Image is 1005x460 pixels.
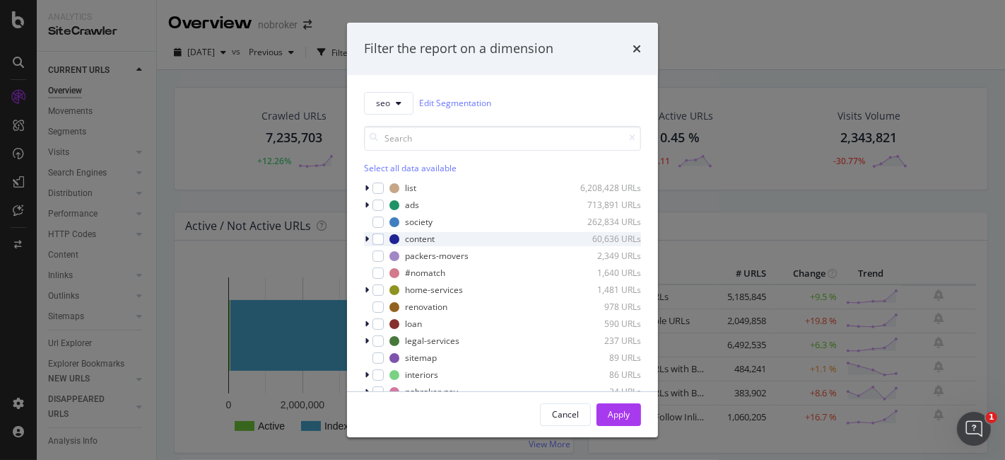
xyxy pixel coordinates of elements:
div: 60,636 URLs [572,233,641,245]
div: list [405,182,416,194]
div: modal [347,23,658,437]
div: 713,891 URLs [572,199,641,211]
div: loan [405,318,422,330]
div: sitemap [405,352,437,364]
div: 1,640 URLs [572,267,641,279]
div: 89 URLs [572,352,641,364]
button: Cancel [540,403,591,426]
div: legal-services [405,335,459,347]
div: renovation [405,301,447,313]
div: Filter the report on a dimension [364,40,553,58]
div: society [405,216,433,228]
div: 262,834 URLs [572,216,641,228]
div: 86 URLs [572,369,641,381]
div: Cancel [552,408,579,420]
div: times [633,40,641,58]
input: Search [364,126,641,151]
div: 24 URLs [572,386,641,398]
span: seo [376,97,390,109]
div: home-services [405,284,463,296]
a: Edit Segmentation [419,96,491,110]
div: 590 URLs [572,318,641,330]
div: 6,208,428 URLs [572,182,641,194]
div: 2,349 URLs [572,250,641,262]
div: 978 URLs [572,301,641,313]
span: 1 [986,412,997,423]
div: Select all data available [364,162,641,174]
div: 237 URLs [572,335,641,347]
div: ads [405,199,419,211]
button: Apply [596,403,641,426]
div: nobroker-pay [405,386,458,398]
div: packers-movers [405,250,469,262]
div: Apply [608,408,630,420]
div: #nomatch [405,267,445,279]
div: content [405,233,435,245]
div: interiors [405,369,438,381]
button: seo [364,92,413,115]
div: 1,481 URLs [572,284,641,296]
iframe: Intercom live chat [957,412,991,446]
